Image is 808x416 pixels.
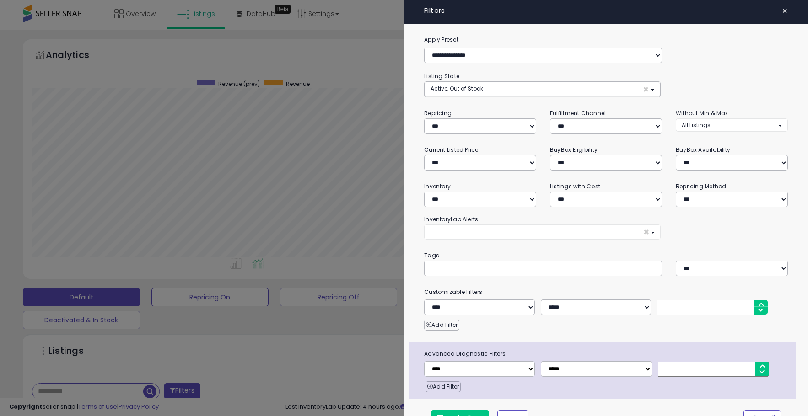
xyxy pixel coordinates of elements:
small: Fulfillment Channel [550,109,606,117]
small: Repricing Method [676,182,727,190]
span: Advanced Diagnostic Filters [417,349,796,359]
small: Listing State [424,72,459,80]
span: × [643,227,649,237]
small: BuyBox Eligibility [550,146,598,154]
label: Apply Preset: [417,35,795,45]
small: Current Listed Price [424,146,478,154]
small: BuyBox Availability [676,146,730,154]
small: Inventory [424,182,451,190]
button: Active, Out of Stock × [425,82,660,97]
span: × [643,85,649,94]
button: Add Filter [424,320,459,331]
small: Customizable Filters [417,287,795,297]
small: InventoryLab Alerts [424,215,478,223]
button: × [424,224,661,240]
span: × [782,5,788,17]
button: Add Filter [426,381,461,392]
small: Listings with Cost [550,182,600,190]
h4: Filters [424,7,788,15]
small: Repricing [424,109,452,117]
small: Tags [417,251,795,261]
button: × [778,5,792,17]
span: All Listings [682,121,711,129]
button: All Listings [676,118,788,132]
small: Without Min & Max [676,109,728,117]
span: Active, Out of Stock [431,85,483,92]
